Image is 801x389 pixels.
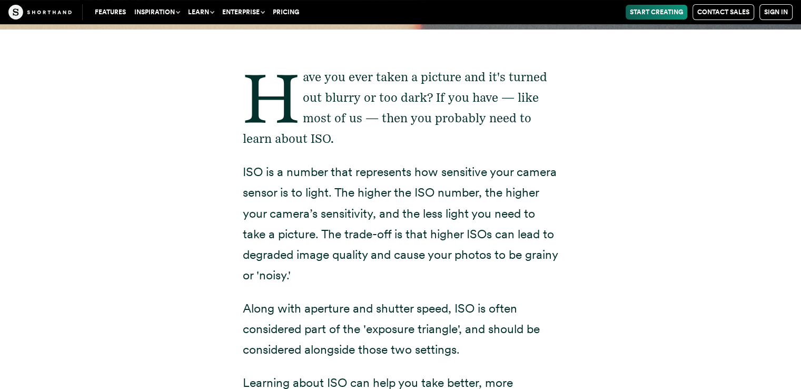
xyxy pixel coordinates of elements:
p: ISO is a number that represents how sensitive your camera sensor is to light. The higher the ISO ... [243,162,559,286]
a: Start Creating [626,5,687,20]
button: Enterprise [218,5,269,20]
p: Have you ever taken a picture and it's turned out blurry or too dark? If you have — like most of ... [243,67,559,149]
a: Features [91,5,130,20]
button: Learn [184,5,218,20]
a: Pricing [269,5,303,20]
a: Sign in [759,4,793,20]
button: Inspiration [130,5,184,20]
p: Along with aperture and shutter speed, ISO is often considered part of the 'exposure triangle', a... [243,298,559,360]
img: The Craft [8,5,72,20]
a: Contact Sales [693,4,754,20]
